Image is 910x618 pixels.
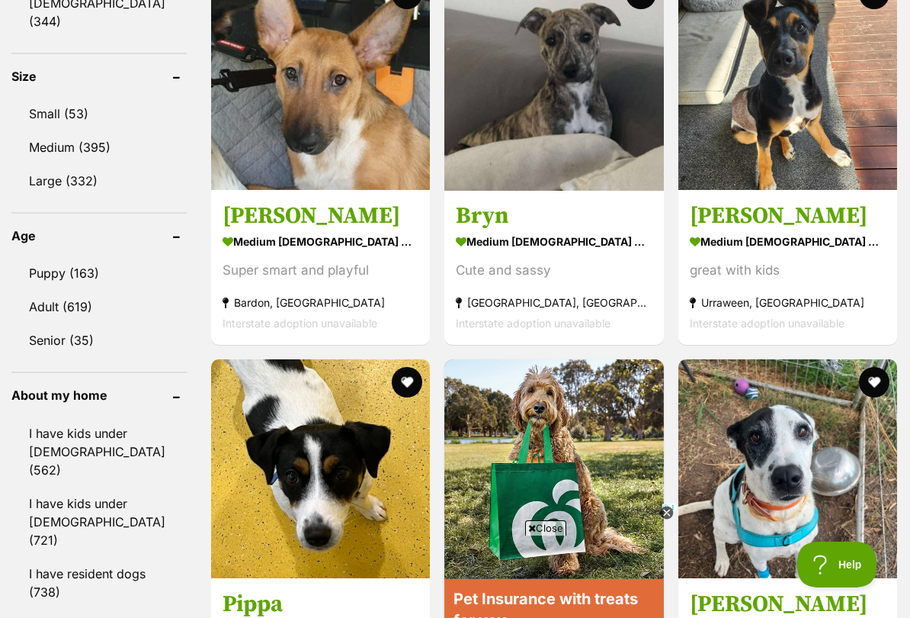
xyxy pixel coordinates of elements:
header: Age [11,229,187,243]
a: Adult (619) [11,291,187,323]
a: Bryn medium [DEMOGRAPHIC_DATA] Dog Cute and sassy [GEOGRAPHIC_DATA], [GEOGRAPHIC_DATA] Interstate... [444,190,664,345]
strong: medium [DEMOGRAPHIC_DATA] Dog [223,230,418,253]
iframe: Advertisement [178,542,732,610]
span: Interstate adoption unavailable [223,317,377,330]
div: Cute and sassy [456,260,652,281]
a: [PERSON_NAME] medium [DEMOGRAPHIC_DATA] Dog great with kids Urraween, [GEOGRAPHIC_DATA] Interstat... [678,190,897,345]
h3: [PERSON_NAME] [223,201,418,230]
header: About my home [11,388,187,402]
div: great with kids [690,260,886,281]
a: [PERSON_NAME] medium [DEMOGRAPHIC_DATA] Dog Super smart and playful Bardon, [GEOGRAPHIC_DATA] Int... [211,190,430,345]
img: Louis - Bull Arab Dog [678,359,897,578]
a: Medium (395) [11,131,187,163]
a: Large (332) [11,165,187,197]
a: I have kids under [DEMOGRAPHIC_DATA] (721) [11,488,187,556]
img: Pippa - Jack Russell Terrier Dog [211,359,430,578]
h3: Bryn [456,201,652,230]
button: favourite [859,367,889,398]
span: Interstate adoption unavailable [690,317,844,330]
strong: medium [DEMOGRAPHIC_DATA] Dog [456,230,652,253]
div: Super smart and playful [223,260,418,281]
span: Interstate adoption unavailable [456,317,610,330]
iframe: Help Scout Beacon - Open [797,542,880,587]
h3: [PERSON_NAME] [690,201,886,230]
strong: medium [DEMOGRAPHIC_DATA] Dog [690,230,886,253]
a: I have resident dogs (738) [11,558,187,608]
strong: Bardon, [GEOGRAPHIC_DATA] [223,292,418,313]
a: Small (53) [11,98,187,130]
a: Senior (35) [11,324,187,356]
a: Puppy (163) [11,257,187,289]
button: favourite [392,367,422,398]
strong: Urraween, [GEOGRAPHIC_DATA] [690,292,886,313]
strong: [GEOGRAPHIC_DATA], [GEOGRAPHIC_DATA] [456,292,652,313]
a: I have kids under [DEMOGRAPHIC_DATA] (562) [11,417,187,486]
header: Size [11,69,187,83]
